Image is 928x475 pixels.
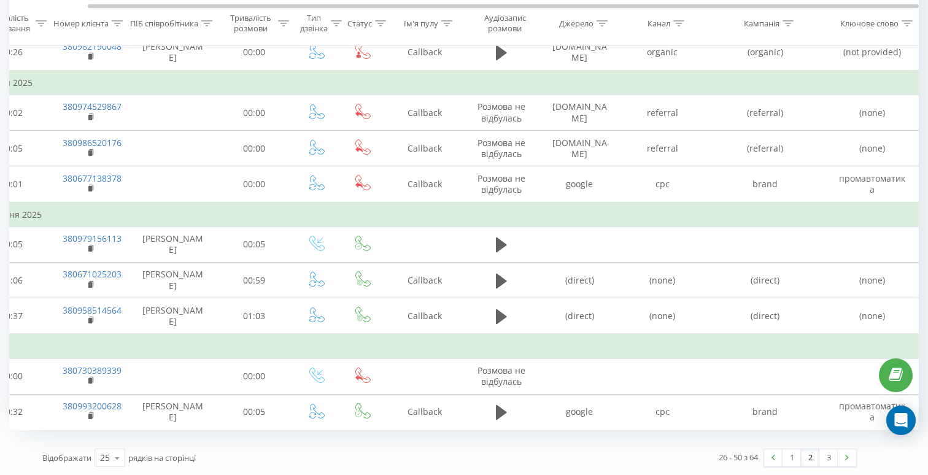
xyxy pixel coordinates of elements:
[216,358,293,394] td: 00:00
[385,298,465,334] td: Callback
[621,394,704,430] td: cpc
[63,41,122,52] a: 380982190048
[538,166,621,203] td: google
[478,101,525,123] span: Розмова не відбулась
[130,298,216,334] td: [PERSON_NAME]
[226,13,275,34] div: Тривалість розмови
[704,95,827,131] td: (referral)
[216,394,293,430] td: 00:05
[385,166,465,203] td: Callback
[704,166,827,203] td: brand
[827,298,919,334] td: (none)
[478,137,525,160] span: Розмова не відбулась
[53,18,109,28] div: Номер клієнта
[130,18,198,28] div: ПІБ співробітника
[538,131,621,166] td: [DOMAIN_NAME]
[385,95,465,131] td: Callback
[63,172,122,184] a: 380677138378
[100,452,110,464] div: 25
[42,452,91,463] span: Відображати
[827,131,919,166] td: (none)
[704,298,827,334] td: (direct)
[63,101,122,112] a: 380974529867
[538,34,621,71] td: [DOMAIN_NAME]
[63,137,122,149] a: 380986520176
[63,365,122,376] a: 380730389339
[128,452,196,463] span: рядків на сторінці
[827,95,919,131] td: (none)
[216,95,293,131] td: 00:00
[216,226,293,262] td: 00:05
[827,34,919,71] td: (not provided)
[819,449,838,466] a: 3
[385,263,465,298] td: Callback
[404,18,438,28] div: Ім'я пулу
[538,394,621,430] td: google
[216,131,293,166] td: 00:00
[621,34,704,71] td: organic
[216,166,293,203] td: 00:00
[475,13,535,34] div: Аудіозапис розмови
[704,34,827,71] td: (organic)
[538,298,621,334] td: (direct)
[63,400,122,412] a: 380993200628
[63,268,122,280] a: 380671025203
[478,365,525,387] span: Розмова не відбулась
[801,449,819,466] a: 2
[538,95,621,131] td: [DOMAIN_NAME]
[621,166,704,203] td: cpc
[704,394,827,430] td: brand
[347,18,372,28] div: Статус
[216,34,293,71] td: 00:00
[621,131,704,166] td: referral
[559,18,594,28] div: Джерело
[827,263,919,298] td: (none)
[621,263,704,298] td: (none)
[385,34,465,71] td: Callback
[744,18,779,28] div: Кампанія
[63,304,122,316] a: 380958514564
[886,406,916,435] div: Open Intercom Messenger
[478,172,525,195] span: Розмова не відбулась
[621,95,704,131] td: referral
[827,394,919,430] td: промавтоматика
[385,394,465,430] td: Callback
[130,34,216,71] td: [PERSON_NAME]
[63,233,122,244] a: 380979156113
[827,166,919,203] td: промавтоматика
[130,226,216,262] td: [PERSON_NAME]
[621,298,704,334] td: (none)
[130,394,216,430] td: [PERSON_NAME]
[216,263,293,298] td: 00:59
[719,451,758,463] div: 26 - 50 з 64
[704,131,827,166] td: (referral)
[130,263,216,298] td: [PERSON_NAME]
[648,18,670,28] div: Канал
[783,449,801,466] a: 1
[704,263,827,298] td: (direct)
[300,13,328,34] div: Тип дзвінка
[385,131,465,166] td: Callback
[216,298,293,334] td: 01:03
[538,263,621,298] td: (direct)
[840,18,899,28] div: Ключове слово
